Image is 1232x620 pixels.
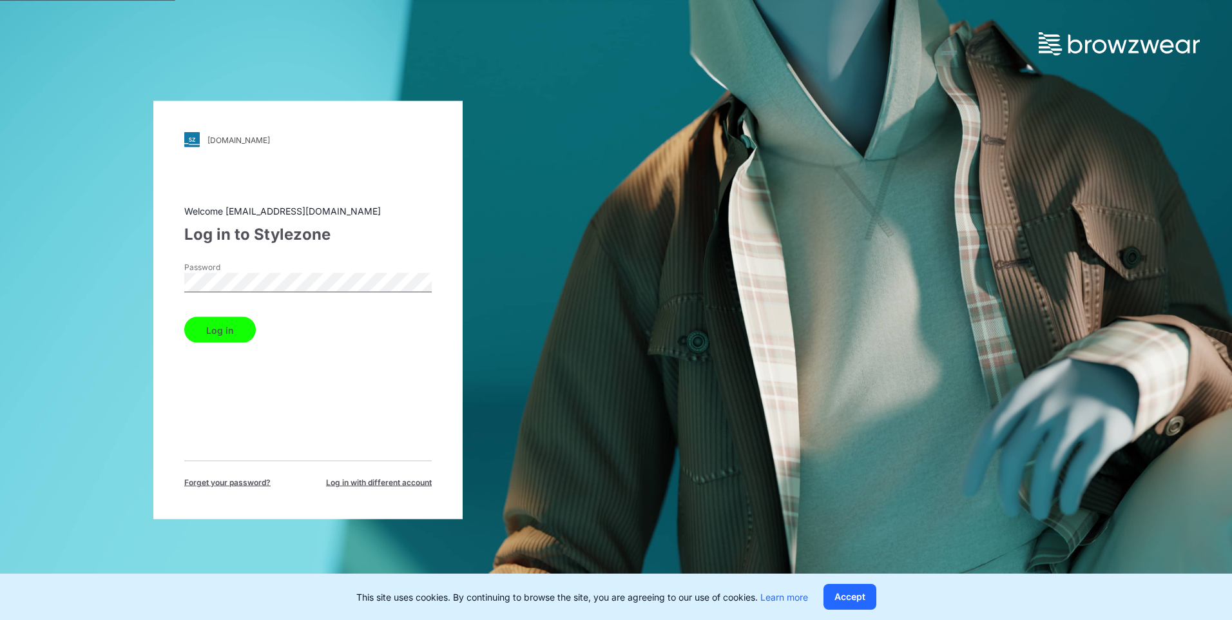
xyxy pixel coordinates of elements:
a: Learn more [760,592,808,603]
span: Forget your password? [184,477,271,489]
button: Log in [184,317,256,343]
label: Password [184,262,274,273]
div: Log in to Stylezone [184,223,432,246]
span: Log in with different account [326,477,432,489]
button: Accept [823,584,876,610]
div: Welcome [EMAIL_ADDRESS][DOMAIN_NAME] [184,204,432,218]
p: This site uses cookies. By continuing to browse the site, you are agreeing to our use of cookies. [356,590,808,604]
a: [DOMAIN_NAME] [184,132,432,148]
img: svg+xml;base64,PHN2ZyB3aWR0aD0iMjgiIGhlaWdodD0iMjgiIHZpZXdCb3g9IjAgMCAyOCAyOCIgZmlsbD0ibm9uZSIgeG... [184,132,200,148]
img: browzwear-logo.73288ffb.svg [1039,32,1200,55]
div: [DOMAIN_NAME] [207,135,270,144]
